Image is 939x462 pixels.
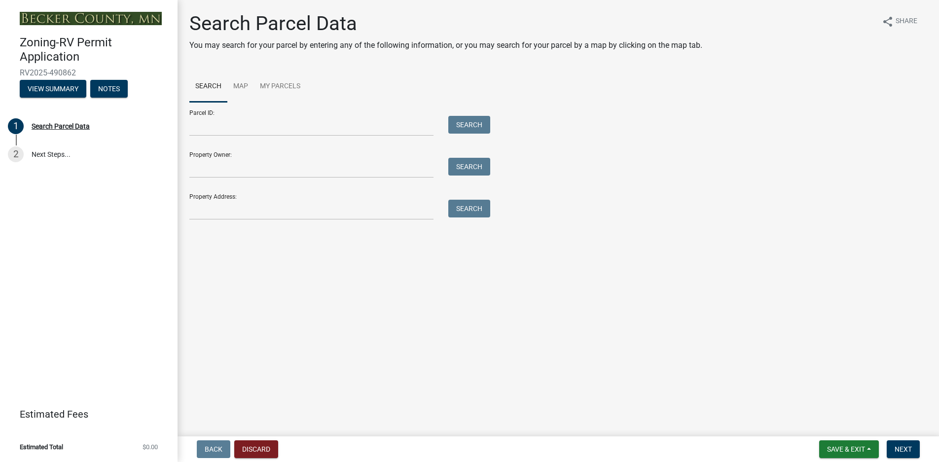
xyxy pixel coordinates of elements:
[90,80,128,98] button: Notes
[819,440,879,458] button: Save & Exit
[234,440,278,458] button: Discard
[32,123,90,130] div: Search Parcel Data
[8,118,24,134] div: 1
[20,85,86,93] wm-modal-confirm: Summary
[874,12,925,31] button: shareShare
[8,404,162,424] a: Estimated Fees
[227,71,254,103] a: Map
[143,444,158,450] span: $0.00
[90,85,128,93] wm-modal-confirm: Notes
[887,440,920,458] button: Next
[20,12,162,25] img: Becker County, Minnesota
[20,444,63,450] span: Estimated Total
[197,440,230,458] button: Back
[896,16,917,28] span: Share
[189,39,702,51] p: You may search for your parcel by entering any of the following information, or you may search fo...
[448,116,490,134] button: Search
[895,445,912,453] span: Next
[8,146,24,162] div: 2
[882,16,894,28] i: share
[20,80,86,98] button: View Summary
[254,71,306,103] a: My Parcels
[205,445,222,453] span: Back
[20,68,158,77] span: RV2025-490862
[448,200,490,217] button: Search
[20,36,170,64] h4: Zoning-RV Permit Application
[827,445,865,453] span: Save & Exit
[448,158,490,176] button: Search
[189,12,702,36] h1: Search Parcel Data
[189,71,227,103] a: Search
